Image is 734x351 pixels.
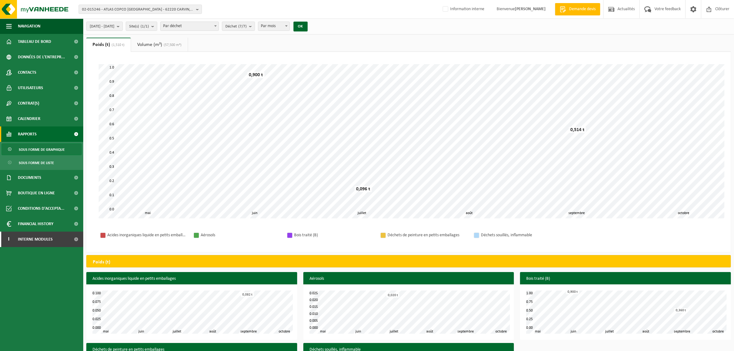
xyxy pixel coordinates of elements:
span: Déchet [225,22,247,31]
div: 0,082 t [241,292,254,297]
span: Tableau de bord [18,34,51,49]
count: (7/7) [238,24,247,28]
span: Contrat(s) [18,96,39,111]
div: Déchets souillés, inflammable [481,231,561,239]
span: Boutique en ligne [18,185,55,201]
a: Poids (t) [86,38,131,52]
span: Documents [18,170,41,185]
span: Par mois [258,22,290,31]
span: (57,500 m³) [162,43,182,47]
span: Utilisateurs [18,80,43,96]
span: Conditions d'accepta... [18,201,64,216]
span: Contacts [18,65,36,80]
span: Demande devis [568,6,597,12]
button: Site(s)(1/1) [126,22,157,31]
button: Déchet(7/7) [222,22,255,31]
h3: Bois traité (B) [520,272,731,286]
div: 0,360 t [674,308,687,313]
span: [DATE] - [DATE] [90,22,114,31]
a: Sous forme de liste [2,157,82,168]
div: Bois traité (B) [294,231,374,239]
strong: [PERSON_NAME] [515,7,546,11]
a: Sous forme de graphique [2,143,82,155]
count: (1/1) [141,24,149,28]
span: Calendrier [18,111,40,126]
span: Rapports [18,126,37,142]
span: Par déchet [160,22,219,31]
div: 0,900 t [247,72,264,78]
h2: Poids (t) [87,255,117,269]
div: Aérosols [201,231,281,239]
div: 0,020 t [386,293,400,298]
span: Site(s) [129,22,149,31]
span: Sous forme de graphique [19,144,65,155]
div: 0,096 t [355,186,372,192]
span: Par mois [258,22,289,31]
button: 02-015246 - ATLAS COPCO [GEOGRAPHIC_DATA] - 62220 CARVIN, [GEOGRAPHIC_DATA][PERSON_NAME] ZONE IND... [79,5,202,14]
h3: Aérosols [303,272,514,286]
div: 0,900 t [566,290,579,294]
span: Interne modules [18,232,53,247]
span: Par déchet [161,22,219,31]
div: Déchets de peinture en petits emballages [388,231,468,239]
span: (1,510 t) [110,43,125,47]
span: Navigation [18,19,40,34]
span: 02-015246 - ATLAS COPCO [GEOGRAPHIC_DATA] - 62220 CARVIN, [GEOGRAPHIC_DATA][PERSON_NAME] ZONE IND... [82,5,194,14]
div: 0,514 t [569,127,586,133]
button: OK [293,22,308,31]
span: Financial History [18,216,53,232]
a: Demande devis [555,3,600,15]
div: Acides inorganiques liquide en petits emballages [107,231,187,239]
h3: Acides inorganiques liquide en petits emballages [86,272,297,286]
span: I [6,232,12,247]
span: Sous forme de liste [19,157,54,169]
a: Volume (m³) [131,38,188,52]
button: [DATE] - [DATE] [86,22,123,31]
span: Données de l'entrepr... [18,49,65,65]
label: Information interne [441,5,484,14]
